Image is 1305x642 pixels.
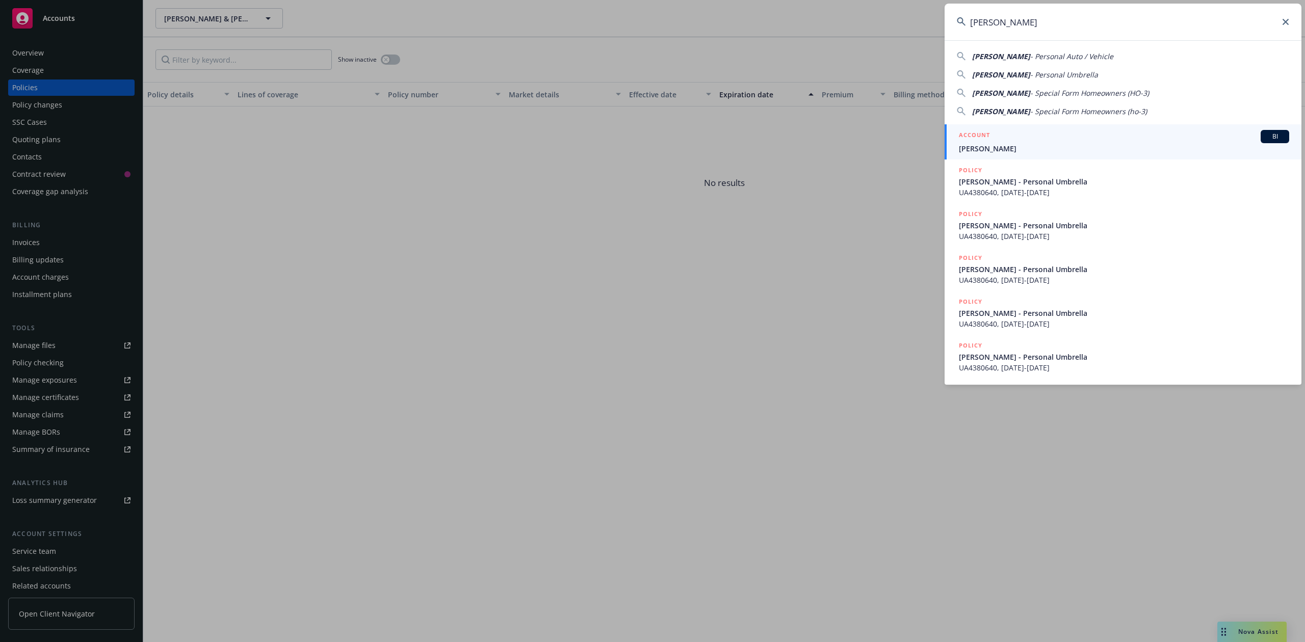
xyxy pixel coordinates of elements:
[959,253,982,263] h5: POLICY
[972,70,1030,79] span: [PERSON_NAME]
[1030,51,1113,61] span: - Personal Auto / Vehicle
[959,209,982,219] h5: POLICY
[1265,132,1285,141] span: BI
[972,88,1030,98] span: [PERSON_NAME]
[959,231,1289,242] span: UA4380640, [DATE]-[DATE]
[945,291,1301,335] a: POLICY[PERSON_NAME] - Personal UmbrellaUA4380640, [DATE]-[DATE]
[959,297,982,307] h5: POLICY
[959,352,1289,362] span: [PERSON_NAME] - Personal Umbrella
[959,308,1289,318] span: [PERSON_NAME] - Personal Umbrella
[959,318,1289,329] span: UA4380640, [DATE]-[DATE]
[972,106,1030,116] span: [PERSON_NAME]
[959,176,1289,187] span: [PERSON_NAME] - Personal Umbrella
[945,335,1301,379] a: POLICY[PERSON_NAME] - Personal UmbrellaUA4380640, [DATE]-[DATE]
[945,247,1301,291] a: POLICY[PERSON_NAME] - Personal UmbrellaUA4380640, [DATE]-[DATE]
[945,4,1301,40] input: Search...
[959,275,1289,285] span: UA4380640, [DATE]-[DATE]
[959,362,1289,373] span: UA4380640, [DATE]-[DATE]
[959,165,982,175] h5: POLICY
[945,124,1301,159] a: ACCOUNTBI[PERSON_NAME]
[959,130,990,142] h5: ACCOUNT
[972,51,1030,61] span: [PERSON_NAME]
[959,264,1289,275] span: [PERSON_NAME] - Personal Umbrella
[1030,88,1149,98] span: - Special Form Homeowners (HO-3)
[1030,106,1147,116] span: - Special Form Homeowners (ho-3)
[959,220,1289,231] span: [PERSON_NAME] - Personal Umbrella
[945,159,1301,203] a: POLICY[PERSON_NAME] - Personal UmbrellaUA4380640, [DATE]-[DATE]
[959,143,1289,154] span: [PERSON_NAME]
[959,340,982,351] h5: POLICY
[1030,70,1098,79] span: - Personal Umbrella
[959,187,1289,198] span: UA4380640, [DATE]-[DATE]
[945,203,1301,247] a: POLICY[PERSON_NAME] - Personal UmbrellaUA4380640, [DATE]-[DATE]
